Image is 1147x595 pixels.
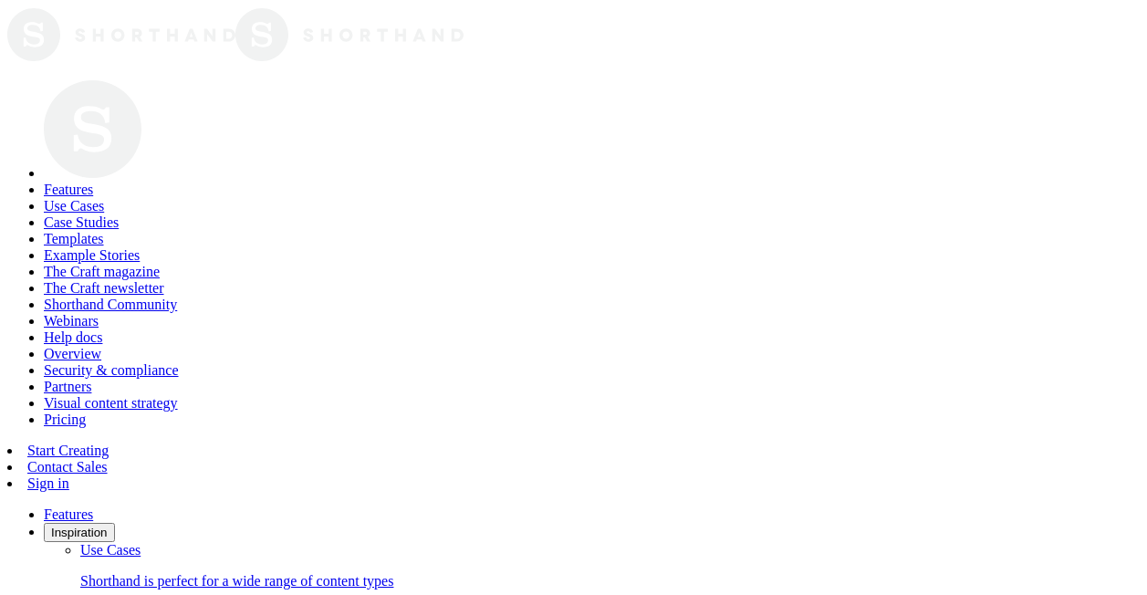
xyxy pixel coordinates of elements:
[44,264,160,279] a: The Craft magazine
[44,247,140,263] a: Example Stories
[7,7,235,62] img: The Craft
[44,362,179,378] a: Security & compliance
[44,280,164,296] a: The Craft newsletter
[44,214,119,230] a: Case Studies
[27,475,69,491] a: Sign in
[44,198,104,214] a: Use Cases
[44,346,101,361] a: Overview
[44,297,177,312] a: Shorthand Community
[27,459,108,475] a: Contact Sales
[27,443,109,458] a: Start Creating
[44,313,99,329] a: Webinars
[44,231,104,246] a: Templates
[44,395,178,411] a: Visual content strategy
[44,182,93,197] a: Features
[44,523,115,542] button: Inspiration
[80,542,1140,590] a: Use CasesShorthand is perfect for a wide range of content types
[235,7,464,62] img: The Craft
[44,379,91,394] a: Partners
[44,329,102,345] a: Help docs
[44,506,93,522] a: Features
[44,412,86,427] a: Pricing
[80,573,1140,590] p: Shorthand is perfect for a wide range of content types
[44,80,141,178] img: Shorthand Logo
